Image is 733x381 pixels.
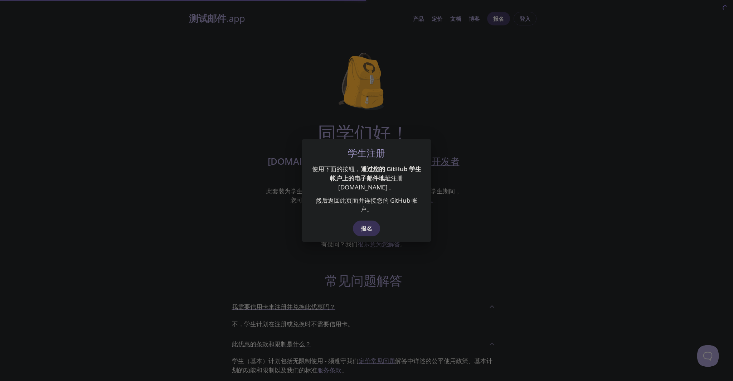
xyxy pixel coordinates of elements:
[330,165,421,182] font: 通过您的 GitHub 学生帐户上的电子邮件地址
[353,221,380,236] button: 报名
[361,225,372,232] font: 报名
[312,165,361,173] font: 使用下面的按钮，
[316,196,418,214] font: 然后返回此页面并连接您的 GitHub 帐户。
[348,147,385,159] font: 学生注册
